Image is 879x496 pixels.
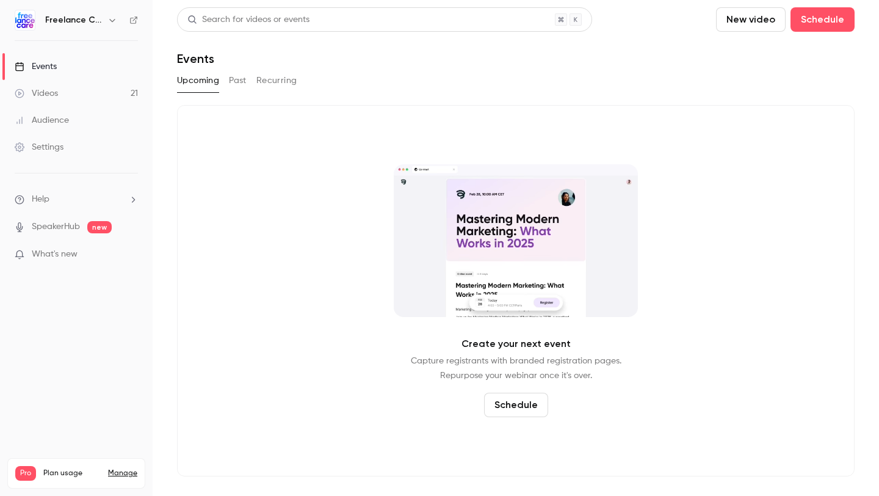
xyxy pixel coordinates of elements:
[32,248,78,261] span: What's new
[790,7,855,32] button: Schedule
[45,14,103,26] h6: Freelance Care
[32,193,49,206] span: Help
[15,60,57,73] div: Events
[123,249,138,260] iframe: Noticeable Trigger
[15,87,58,100] div: Videos
[15,141,63,153] div: Settings
[187,13,309,26] div: Search for videos or events
[43,469,101,478] span: Plan usage
[256,71,297,90] button: Recurring
[15,10,35,30] img: Freelance Care
[411,354,621,383] p: Capture registrants with branded registration pages. Repurpose your webinar once it's over.
[716,7,786,32] button: New video
[177,71,219,90] button: Upcoming
[15,114,69,126] div: Audience
[32,221,80,233] a: SpeakerHub
[484,393,548,417] button: Schedule
[15,193,138,206] li: help-dropdown-opener
[177,51,214,66] h1: Events
[229,71,247,90] button: Past
[461,337,571,351] p: Create your next event
[87,221,112,233] span: new
[15,466,36,481] span: Pro
[108,469,137,478] a: Manage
